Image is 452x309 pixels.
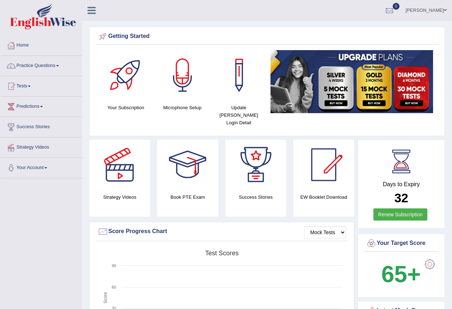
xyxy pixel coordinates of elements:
[394,191,408,205] b: 32
[0,137,82,155] a: Strategy Videos
[373,208,427,221] a: Renew Subscription
[158,104,207,111] h4: Microphone Setup
[112,264,116,268] text: 90
[0,35,82,53] a: Home
[205,250,239,257] tspan: Test scores
[98,226,346,237] div: Score Progress Chart
[293,193,354,201] h4: EW Booklet Download
[0,56,82,74] a: Practice Questions
[270,50,433,113] img: small5.jpg
[0,117,82,135] a: Success Stories
[0,97,82,115] a: Predictions
[366,181,437,188] h4: Days to Expiry
[101,104,150,111] h4: Your Subscription
[103,292,108,304] tspan: Score
[98,31,437,42] div: Getting Started
[393,3,400,10] span: 0
[214,104,263,126] h4: Update [PERSON_NAME] Login Detail
[89,193,150,201] h4: Strategy Videos
[112,285,116,289] text: 60
[0,76,82,94] a: Tests
[157,193,218,201] h4: Book PTE Exam
[381,261,421,287] b: 65+
[0,158,82,176] a: Your Account
[225,193,286,201] h4: Success Stories
[366,238,437,249] div: Your Target Score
